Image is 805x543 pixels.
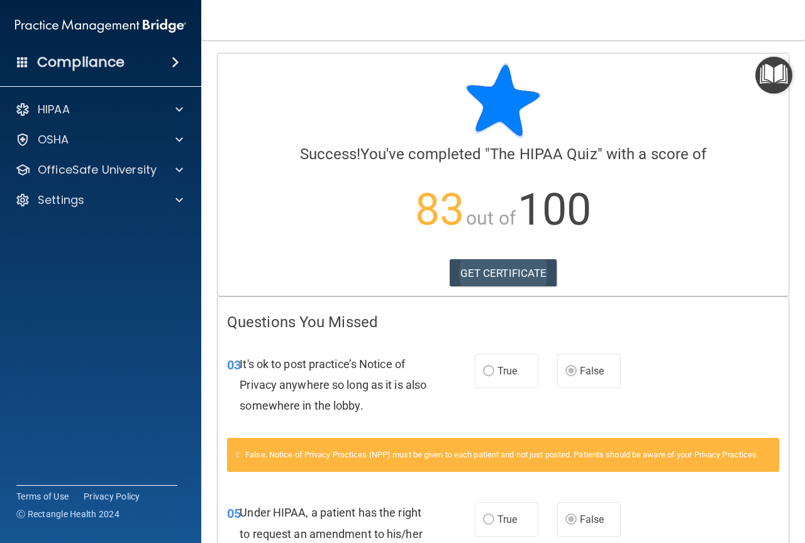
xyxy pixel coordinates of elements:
p: Settings [38,193,84,208]
span: False [580,365,604,377]
p: HIPAA [38,102,70,117]
span: True [497,513,517,525]
span: 100 [518,184,591,235]
h4: Compliance [37,53,125,71]
span: False [580,513,604,525]
h4: You've completed " " with a score of [227,146,779,162]
p: OfficeSafe University [38,162,157,177]
img: PMB logo [15,13,186,38]
img: blue-star-rounded.9d042014.png [465,63,541,138]
span: False. Notice of Privacy Practices (NPP) must be given to each patient and not just posted. Patie... [245,450,758,459]
p: OSHA [38,132,69,147]
a: Settings [15,193,183,208]
span: 83 [415,184,464,235]
a: OSHA [15,132,183,147]
input: True [483,515,494,525]
a: Terms of Use [16,490,69,503]
a: HIPAA [15,102,183,117]
span: Ⓒ Rectangle Health 2024 [16,508,119,520]
span: Success! [300,145,361,163]
span: It's ok to post practice’s Notice of Privacy anywhere so long as it is also somewhere in the lobby. [240,357,426,412]
span: The HIPAA Quiz [490,145,597,163]
span: out of [466,207,516,229]
span: 05 [227,506,241,521]
input: False [565,367,577,376]
span: True [497,365,517,377]
input: True [483,367,494,376]
a: OfficeSafe University [15,162,183,177]
button: Open Resource Center [755,57,792,94]
span: 03 [227,357,241,372]
a: GET CERTIFICATE [450,259,557,287]
a: Privacy Policy [84,490,140,503]
input: False [565,515,577,525]
h4: Questions You Missed [227,314,779,330]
